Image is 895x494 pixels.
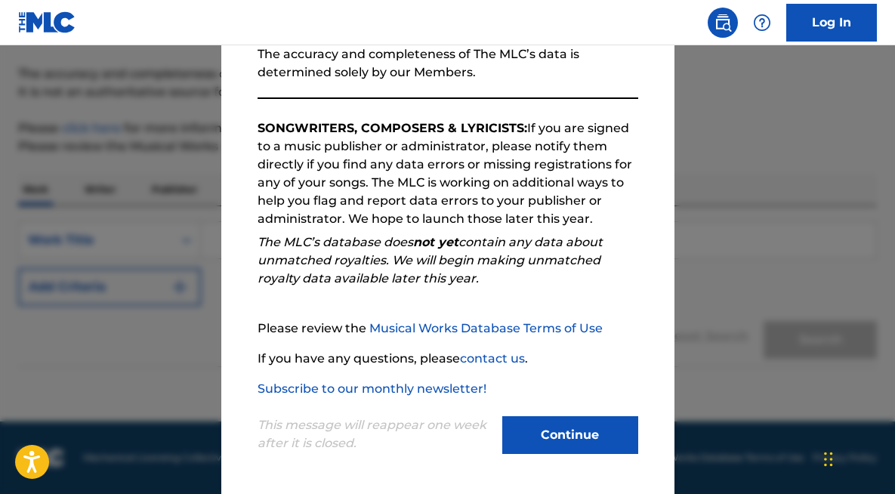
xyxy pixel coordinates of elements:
a: contact us [460,351,525,366]
img: search [714,14,732,32]
a: Musical Works Database Terms of Use [369,321,603,335]
div: Drag [824,437,833,482]
div: Help [747,8,777,38]
a: Log In [786,4,877,42]
p: Please review the [258,320,638,338]
a: Subscribe to our monthly newsletter! [258,381,486,396]
img: MLC Logo [18,11,76,33]
p: This message will reappear one week after it is closed. [258,416,493,452]
p: If you are signed to a music publisher or administrator, please notify them directly if you find ... [258,119,638,228]
a: Public Search [708,8,738,38]
strong: not yet [413,235,458,249]
strong: SONGWRITERS, COMPOSERS & LYRICISTS: [258,121,527,135]
button: Continue [502,416,638,454]
img: help [753,14,771,32]
em: The MLC’s database does contain any data about unmatched royalties. We will begin making unmatche... [258,235,603,286]
p: If you have any questions, please . [258,350,638,368]
iframe: Chat Widget [819,421,895,494]
p: The accuracy and completeness of The MLC’s data is determined solely by our Members. [258,45,638,82]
